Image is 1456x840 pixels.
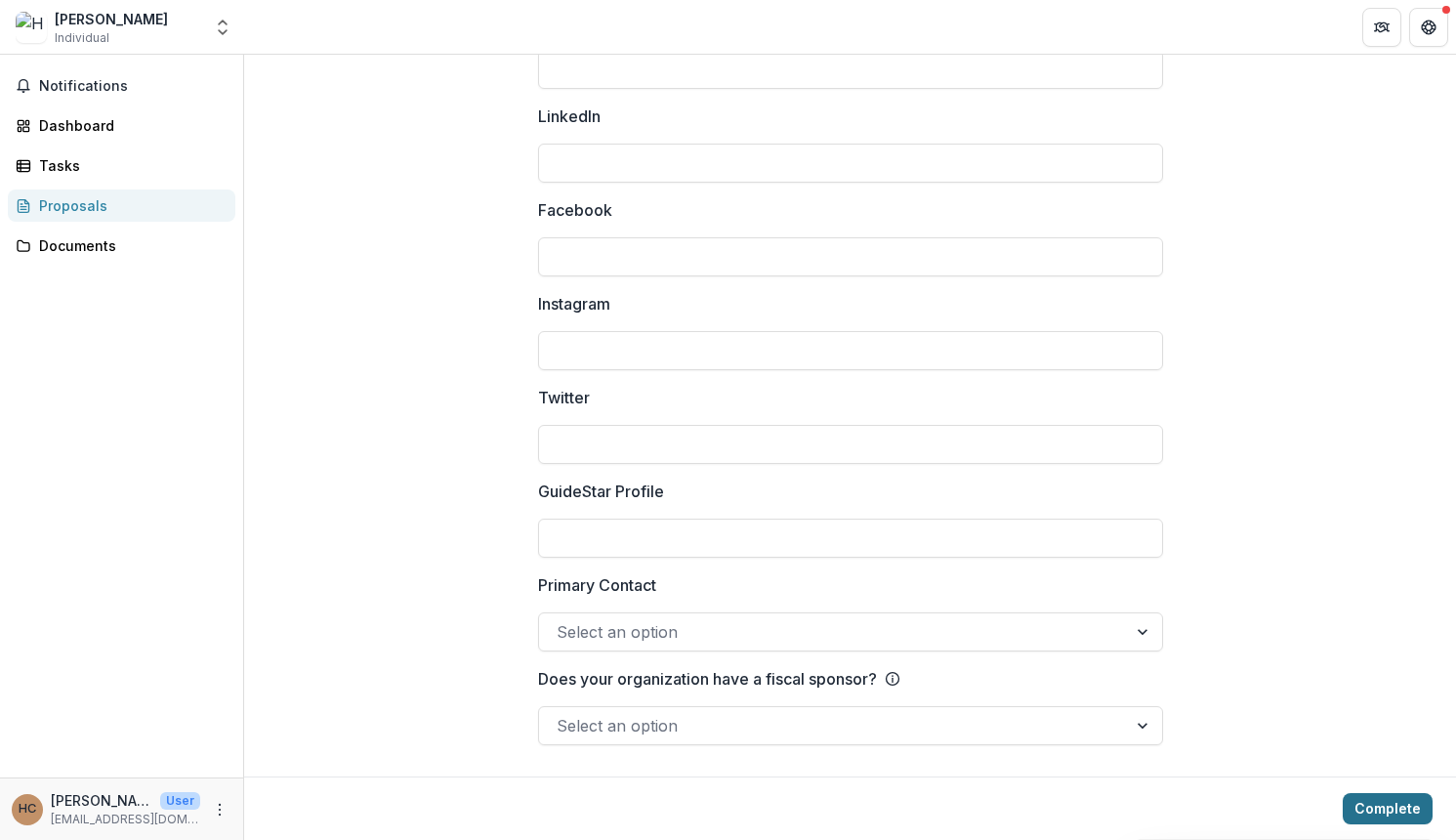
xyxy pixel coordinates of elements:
[538,105,601,128] p: LinkedIn
[8,109,235,142] a: Dashboard
[538,386,590,409] p: Twitter
[538,292,610,315] p: Instagram
[538,667,877,691] p: Does your organization have a fiscal sponsor?
[39,155,220,176] div: Tasks
[39,78,228,95] span: Notifications
[51,790,152,811] p: [PERSON_NAME]
[8,230,235,262] a: Documents
[19,803,36,816] div: Hannah Chalew
[39,195,220,216] div: Proposals
[160,792,200,810] p: User
[55,9,168,29] div: [PERSON_NAME]
[538,198,612,222] p: Facebook
[39,235,220,256] div: Documents
[1362,8,1401,47] button: Partners
[8,189,235,222] a: Proposals
[538,573,656,597] p: Primary Contact
[51,811,200,828] p: [EMAIL_ADDRESS][DOMAIN_NAME]
[538,480,664,503] p: GuideStar Profile
[208,798,231,821] button: More
[8,149,235,182] a: Tasks
[39,115,220,136] div: Dashboard
[55,29,109,47] span: Individual
[209,8,236,47] button: Open entity switcher
[1343,793,1433,824] button: Complete
[16,12,47,43] img: Hannah Chalew
[8,70,235,102] button: Notifications
[1409,8,1448,47] button: Get Help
